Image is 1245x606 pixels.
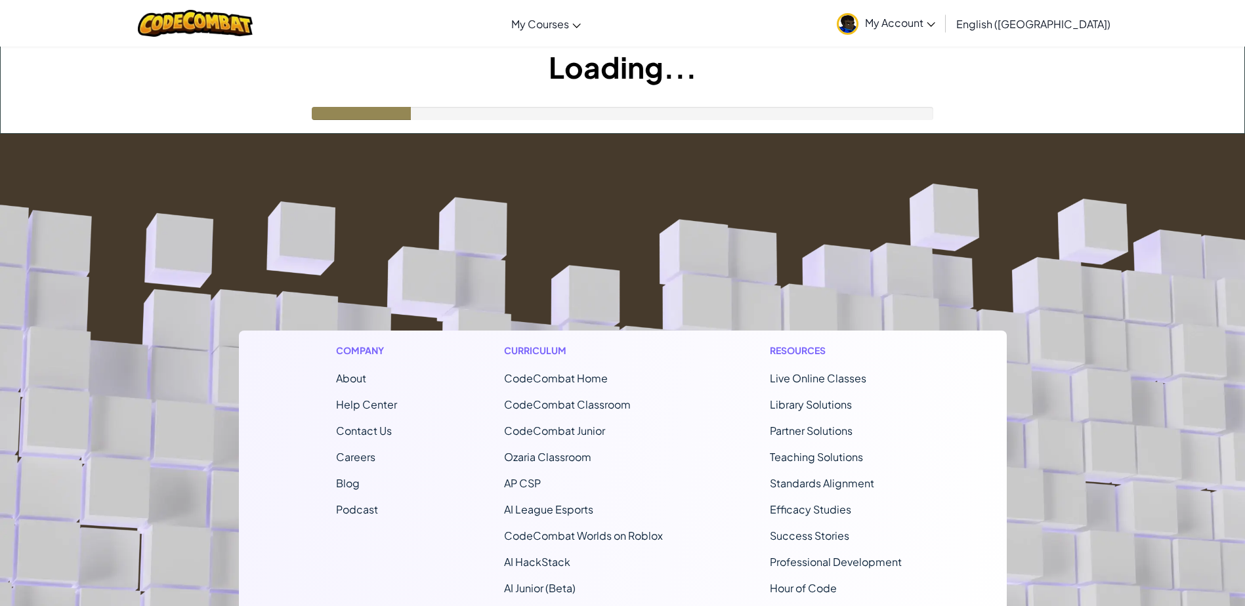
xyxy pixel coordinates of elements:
[138,10,253,37] img: CodeCombat logo
[505,6,587,41] a: My Courses
[504,502,593,516] a: AI League Esports
[336,476,360,490] a: Blog
[865,16,935,30] span: My Account
[770,581,837,595] a: Hour of Code
[504,424,605,437] a: CodeCombat Junior
[770,424,853,437] a: Partner Solutions
[770,476,874,490] a: Standards Alignment
[504,529,663,542] a: CodeCombat Worlds on Roblox
[504,397,631,411] a: CodeCombat Classroom
[770,502,851,516] a: Efficacy Studies
[504,581,576,595] a: AI Junior (Beta)
[770,397,852,411] a: Library Solutions
[1,47,1244,87] h1: Loading...
[837,13,858,35] img: avatar
[511,17,569,31] span: My Courses
[504,450,591,464] a: Ozaria Classroom
[336,344,397,357] h1: Company
[770,555,902,569] a: Professional Development
[336,450,375,464] a: Careers
[504,344,663,357] h1: Curriculum
[956,17,1110,31] span: English ([GEOGRAPHIC_DATA])
[336,397,397,411] a: Help Center
[830,3,942,44] a: My Account
[504,371,608,385] span: CodeCombat Home
[336,424,392,437] span: Contact Us
[950,6,1117,41] a: English ([GEOGRAPHIC_DATA])
[770,450,863,464] a: Teaching Solutions
[336,371,366,385] a: About
[336,502,378,516] a: Podcast
[504,476,541,490] a: AP CSP
[770,371,866,385] a: Live Online Classes
[770,344,910,357] h1: Resources
[770,529,849,542] a: Success Stories
[504,555,570,569] a: AI HackStack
